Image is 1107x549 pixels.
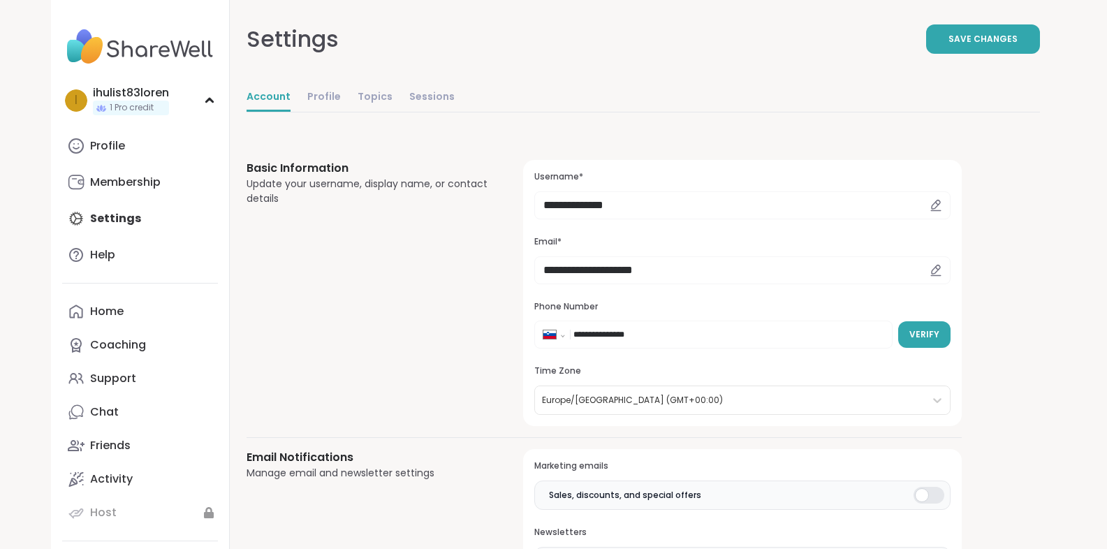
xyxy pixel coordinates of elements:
[534,301,950,313] h3: Phone Number
[90,471,133,487] div: Activity
[358,84,393,112] a: Topics
[62,429,218,462] a: Friends
[90,175,161,190] div: Membership
[247,449,490,466] h3: Email Notifications
[247,84,291,112] a: Account
[62,462,218,496] a: Activity
[247,160,490,177] h3: Basic Information
[534,236,950,248] h3: Email*
[90,371,136,386] div: Support
[110,102,154,114] span: 1 Pro credit
[926,24,1040,54] button: Save Changes
[93,85,169,101] div: ihulist83loren
[247,22,339,56] div: Settings
[90,505,117,520] div: Host
[909,328,939,341] span: Verify
[90,247,115,263] div: Help
[90,438,131,453] div: Friends
[307,84,341,112] a: Profile
[534,365,950,377] h3: Time Zone
[898,321,951,348] button: Verify
[247,177,490,206] div: Update your username, display name, or contact details
[549,489,701,502] span: Sales, discounts, and special offers
[62,328,218,362] a: Coaching
[534,171,950,183] h3: Username*
[62,166,218,199] a: Membership
[90,304,124,319] div: Home
[409,84,455,112] a: Sessions
[534,527,950,539] h3: Newsletters
[90,138,125,154] div: Profile
[62,362,218,395] a: Support
[90,404,119,420] div: Chat
[62,395,218,429] a: Chat
[62,238,218,272] a: Help
[62,129,218,163] a: Profile
[75,91,78,110] span: i
[247,466,490,481] div: Manage email and newsletter settings
[534,460,950,472] h3: Marketing emails
[948,33,1018,45] span: Save Changes
[62,22,218,71] img: ShareWell Nav Logo
[62,295,218,328] a: Home
[62,496,218,529] a: Host
[90,337,146,353] div: Coaching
